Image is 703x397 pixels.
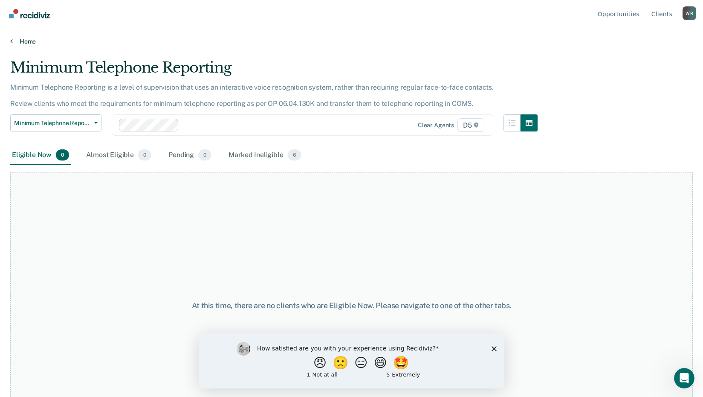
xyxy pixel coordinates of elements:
[9,9,50,18] img: Recidiviz
[288,149,301,161] span: 6
[199,333,504,388] iframe: Survey by Kim from Recidiviz
[56,149,69,161] span: 0
[10,146,71,165] div: Eligible Now0
[10,38,693,45] a: Home
[418,122,454,129] div: Clear agents
[181,301,522,310] div: At this time, there are no clients who are Eligible Now. Please navigate to one of the other tabs.
[14,120,91,127] span: Minimum Telephone Reporting
[84,146,153,165] div: Almost Eligible0
[138,149,151,161] span: 0
[457,118,484,132] span: D5
[167,146,213,165] div: Pending0
[198,149,211,161] span: 0
[683,6,696,20] div: W R
[10,59,538,83] div: Minimum Telephone Reporting
[227,146,303,165] div: Marked Ineligible6
[674,368,694,388] iframe: Intercom live chat
[10,114,101,131] button: Minimum Telephone Reporting
[683,6,696,20] button: Profile dropdown button
[10,83,494,108] p: Minimum Telephone Reporting is a level of supervision that uses an interactive voice recognition ...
